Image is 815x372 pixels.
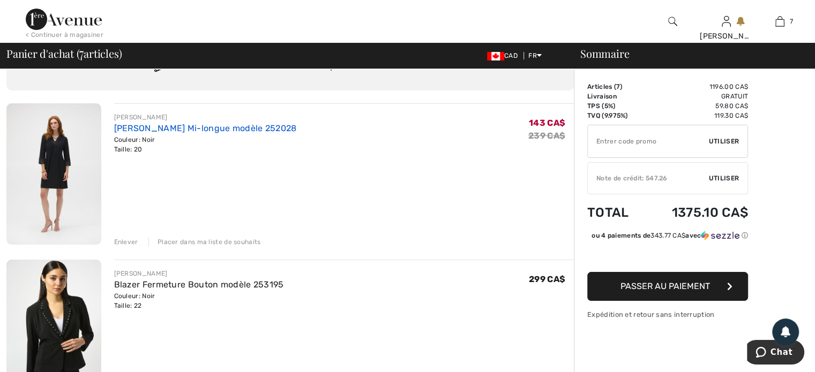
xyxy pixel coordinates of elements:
[650,232,685,239] span: 343.77 CA$
[529,118,565,128] span: 143 CA$
[592,231,748,240] div: ou 4 paiements de avec
[753,15,806,28] a: 7
[701,231,739,240] img: Sezzle
[587,194,644,231] td: Total
[747,340,804,367] iframe: Ouvre un widget dans lequel vous pouvez chatter avec l’un de nos agents
[114,237,138,247] div: Enlever
[567,48,809,59] div: Sommaire
[790,17,793,26] span: 7
[644,111,748,120] td: 119.30 CA$
[114,135,297,154] div: Couleur: Noir Taille: 20
[79,45,84,59] span: 7
[587,272,748,301] button: Passer au paiement
[722,16,731,26] a: Se connecter
[644,194,748,231] td: 1375.10 CA$
[616,83,620,90] span: 7
[487,52,522,59] span: CAD
[588,173,709,183] div: Note de crédit: 547.26
[114,269,284,278] div: [PERSON_NAME]
[644,101,748,111] td: 59.80 CA$
[709,173,739,183] span: Utiliser
[529,274,565,284] span: 299 CA$
[700,31,752,42] div: [PERSON_NAME]
[114,123,297,133] a: [PERSON_NAME] Mi-longue modèle 252028
[528,131,565,141] s: 239 CA$
[114,279,284,290] a: Blazer Fermeture Bouton modèle 253195
[588,125,709,157] input: Code promo
[644,92,748,101] td: Gratuit
[709,136,739,146] span: Utiliser
[587,82,644,92] td: Articles ( )
[26,9,102,30] img: 1ère Avenue
[644,82,748,92] td: 1196.00 CA$
[6,103,101,245] img: Robe Droite Mi-longue modèle 252028
[528,52,542,59] span: FR
[587,309,748,320] div: Expédition et retour sans interruption
[6,48,122,59] span: Panier d'achat ( articles)
[487,52,504,60] img: Canadian Dollar
[148,237,261,247] div: Placer dans ma liste de souhaits
[587,92,644,101] td: Livraison
[668,15,677,28] img: recherche
[620,281,710,291] span: Passer au paiement
[587,244,748,268] iframe: PayPal-paypal
[114,291,284,310] div: Couleur: Noir Taille: 22
[114,112,297,122] div: [PERSON_NAME]
[587,231,748,244] div: ou 4 paiements de343.77 CA$avecSezzle Cliquez pour en savoir plus sur Sezzle
[722,15,731,28] img: Mes infos
[775,15,784,28] img: Mon panier
[587,111,644,120] td: TVQ (9.975%)
[26,30,103,40] div: < Continuer à magasiner
[587,101,644,111] td: TPS (5%)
